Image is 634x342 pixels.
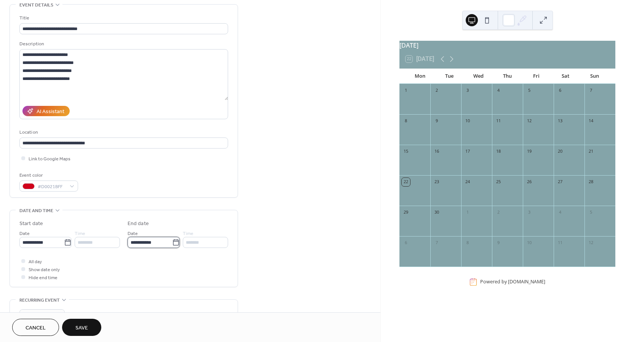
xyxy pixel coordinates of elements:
div: 14 [587,117,595,125]
div: 10 [525,239,533,247]
div: 18 [494,147,503,156]
div: 2 [433,86,441,95]
div: 15 [402,147,410,156]
div: 4 [556,208,564,217]
div: 13 [556,117,564,125]
div: 5 [587,208,595,217]
span: Time [75,230,85,238]
span: Recurring event [19,296,60,304]
div: 24 [463,178,472,186]
div: Wed [464,69,493,84]
div: 22 [402,178,410,186]
div: End date [128,220,149,228]
div: 21 [587,147,595,156]
div: 7 [587,86,595,95]
button: AI Assistant [22,106,70,116]
div: 23 [433,178,441,186]
div: 20 [556,147,564,156]
span: Hide end time [29,274,57,282]
span: Cancel [26,324,46,332]
div: 11 [494,117,503,125]
span: Save [75,324,88,332]
div: 30 [433,208,441,217]
span: All day [29,258,42,266]
div: 25 [494,178,503,186]
div: Description [19,40,227,48]
div: 11 [556,239,564,247]
div: 27 [556,178,564,186]
div: 10 [463,117,472,125]
div: Location [19,128,227,136]
div: Tue [434,69,463,84]
div: Thu [493,69,522,84]
span: Date [19,230,30,238]
div: 19 [525,147,533,156]
div: 12 [525,117,533,125]
div: 8 [402,117,410,125]
div: 8 [463,239,472,247]
a: [DOMAIN_NAME] [508,278,545,285]
div: 4 [494,86,503,95]
div: 5 [525,86,533,95]
div: 1 [463,208,472,217]
div: Event color [19,171,77,179]
div: 16 [433,147,441,156]
div: 2 [494,208,503,217]
div: [DATE] [399,41,615,50]
div: 3 [525,208,533,217]
div: Title [19,14,227,22]
div: Mon [406,69,434,84]
span: Time [183,230,193,238]
span: Show date only [29,266,60,274]
div: 17 [463,147,472,156]
div: AI Assistant [37,108,64,116]
div: 9 [494,239,503,247]
div: Sat [551,69,580,84]
div: Start date [19,220,43,228]
span: Date and time [19,207,53,215]
div: Powered by [480,278,545,285]
button: Cancel [12,319,59,336]
div: 3 [463,86,472,95]
div: Fri [522,69,551,84]
div: 9 [433,117,441,125]
div: 28 [587,178,595,186]
span: Event details [19,1,53,9]
button: Save [62,319,101,336]
div: 7 [433,239,441,247]
div: 6 [402,239,410,247]
div: 29 [402,208,410,217]
span: Link to Google Maps [29,155,70,163]
div: 6 [556,86,564,95]
span: #D0021BFF [38,183,66,191]
div: 1 [402,86,410,95]
div: Sun [580,69,609,84]
div: 12 [587,239,595,247]
div: 26 [525,178,533,186]
span: Do not repeat [22,311,51,320]
span: Date [128,230,138,238]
